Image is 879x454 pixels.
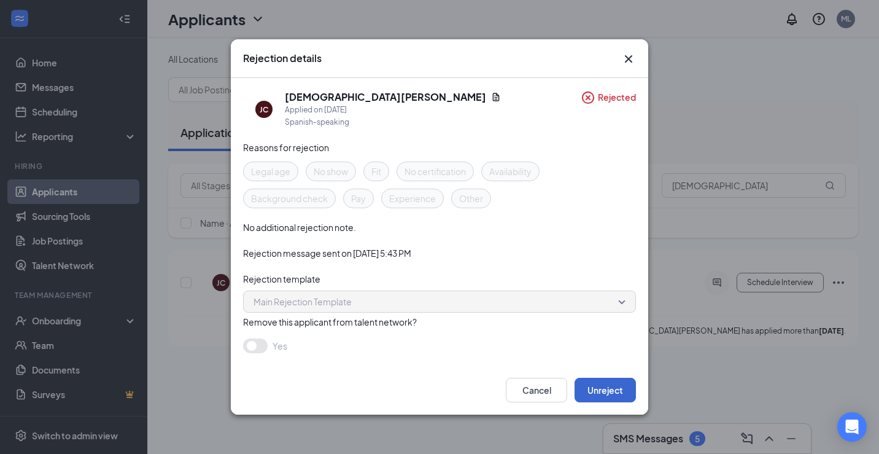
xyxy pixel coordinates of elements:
button: Close [621,52,636,66]
span: Yes [273,339,287,353]
span: Remove this applicant from talent network? [243,316,417,327]
span: No certification [405,165,466,178]
div: Spanish-speaking [285,116,501,128]
h5: [DEMOGRAPHIC_DATA][PERSON_NAME] [285,90,486,104]
span: Reasons for rejection [243,142,329,153]
button: Cancel [506,378,567,402]
svg: Cross [621,52,636,66]
div: Applied on [DATE] [285,104,501,116]
span: Pay [351,192,366,205]
span: Main Rejection Template [254,292,352,311]
span: Legal age [251,165,290,178]
span: Rejection message sent on [DATE] 5:43 PM [243,248,411,259]
svg: CircleCross [581,90,595,105]
span: Experience [389,192,436,205]
span: Background check [251,192,328,205]
div: Open Intercom Messenger [837,412,867,442]
span: Other [459,192,483,205]
span: Fit [371,165,381,178]
svg: Document [491,92,501,102]
span: Rejected [598,90,636,128]
span: Rejection template [243,273,320,284]
button: Unreject [575,378,636,402]
h3: Rejection details [243,52,322,65]
span: No additional rejection note. [243,222,356,233]
div: JC [260,104,268,115]
span: No show [314,165,348,178]
span: Availability [489,165,532,178]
